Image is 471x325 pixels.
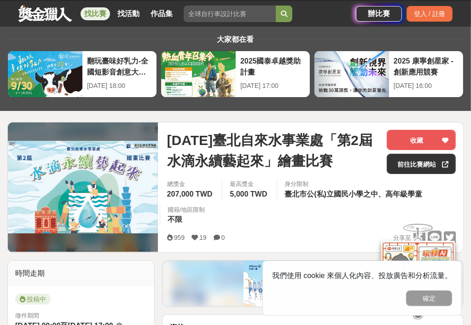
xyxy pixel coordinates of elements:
[167,130,379,171] span: [DATE]臺北自來水事業處「第2屆水滴永續藝起來」繪畫比賽
[184,6,276,22] input: 全球自行車設計比賽
[161,51,310,98] a: 2025國泰卓越獎助計畫[DATE] 17:00
[199,234,207,241] span: 19
[167,180,215,189] span: 總獎金
[114,7,143,20] a: 找活動
[244,261,382,307] img: 386af5bf-fbe2-4d43-ae68-517df2b56ae5.png
[8,261,154,286] div: 時間走期
[381,241,455,302] img: d2146d9a-e6f6-4337-9592-8cefde37ba6b.png
[240,56,305,76] div: 2025國泰卓越獎助計畫
[168,205,205,215] div: 國籍/地區限制
[387,154,456,174] a: 前往比賽網站
[87,56,152,76] div: 翻玩臺味好乳力-全國短影音創意大募集
[15,294,51,305] span: 投稿中
[272,272,452,279] span: 我們使用 cookie 來個人化內容、投放廣告和分析流量。
[285,180,424,189] div: 身分限制
[230,180,269,189] span: 最高獎金
[168,215,182,223] span: 不限
[407,6,453,22] div: 登入 / 註冊
[81,7,110,20] a: 找比賽
[215,35,256,43] span: 大家都在看
[147,7,176,20] a: 作品集
[221,234,225,241] span: 0
[7,51,157,98] a: 翻玩臺味好乳力-全國短影音創意大募集[DATE] 18:00
[8,141,158,233] img: Cover Image
[387,130,456,150] button: 收藏
[356,6,402,22] a: 辦比賽
[406,290,452,306] button: 確定
[230,190,267,198] span: 5,000 TWD
[167,190,213,198] span: 207,000 TWD
[394,56,459,76] div: 2025 康寧創星家 - 創新應用競賽
[394,81,459,91] div: [DATE] 16:00
[314,51,464,98] a: 2025 康寧創星家 - 創新應用競賽[DATE] 16:00
[174,234,185,241] span: 959
[87,81,152,91] div: [DATE] 18:00
[15,312,39,319] span: 徵件期間
[285,190,422,198] span: 臺北市公(私)立國民小學之中、高年級學童
[240,81,305,91] div: [DATE] 17:00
